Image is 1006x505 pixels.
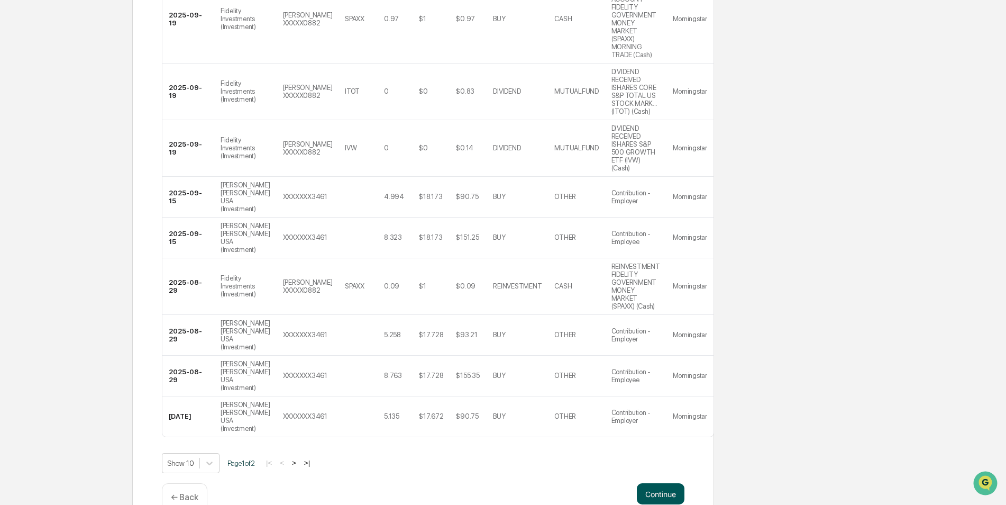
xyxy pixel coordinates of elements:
[162,177,214,218] td: 2025-09-15
[554,412,576,420] div: OTHER
[419,144,427,152] div: $0
[456,331,477,339] div: $93.21
[419,372,443,380] div: $17.728
[493,282,542,290] div: REINVESTMENT
[384,193,404,201] div: 4.994
[277,396,339,437] td: XXXXXXX3461
[384,331,401,339] div: 5.258
[162,218,214,258] td: 2025-09-15
[456,282,475,290] div: $0.09
[493,144,520,152] div: DIVIDEND
[611,368,660,384] div: Contribution - Employee
[227,459,255,467] span: Page 1 of 2
[419,412,443,420] div: $17.672
[171,492,198,502] p: ← Back
[666,64,714,120] td: Morningstar
[666,218,714,258] td: Morningstar
[162,315,214,356] td: 2025-08-29
[384,233,402,241] div: 8.323
[611,189,660,205] div: Contribution - Employer
[384,412,399,420] div: 5.135
[456,15,475,23] div: $0.97
[611,230,660,246] div: Contribution - Employee
[277,356,339,396] td: XXXXXXX3461
[36,81,173,92] div: Start new chat
[277,177,339,218] td: XXXXXXX3461
[972,470,1001,499] iframe: Open customer support
[611,68,660,115] div: DIVIDEND RECEIVED ISHARES CORE S&P TOTAL US STOCK MARK... (ITOT) (Cash)
[456,233,479,241] div: $151.25
[277,258,339,315] td: [PERSON_NAME] XXXXX0882
[456,412,478,420] div: $90.75
[180,84,193,97] button: Start new chat
[345,282,364,290] div: SPAXX
[611,263,660,310] div: REINVESTMENT FIDELITY GOVERNMENT MONEY MARKET (SPAXX) (Cash)
[456,372,479,380] div: $155.35
[221,401,270,432] div: [PERSON_NAME] [PERSON_NAME] USA (Investment)
[384,15,399,23] div: 0.97
[221,79,270,103] div: Fidelity Investments (Investment)
[554,331,576,339] div: OTHER
[162,120,214,177] td: 2025-09-19
[554,144,598,152] div: MUTUALFUND
[493,87,520,95] div: DIVIDEND
[419,282,426,290] div: $1
[11,155,19,163] div: 🔎
[162,396,214,437] td: [DATE]
[493,233,505,241] div: BUY
[384,372,402,380] div: 8.763
[345,15,364,23] div: SPAXX
[6,149,71,168] a: 🔎Data Lookup
[221,7,270,31] div: Fidelity Investments (Investment)
[221,136,270,160] div: Fidelity Investments (Investment)
[611,124,660,172] div: DIVIDEND RECEIVED ISHARES S&P 500 GROWTH ETF (IVW) (Cash)
[221,319,270,351] div: [PERSON_NAME] [PERSON_NAME] USA (Investment)
[554,15,572,23] div: CASH
[77,134,85,143] div: 🗄️
[21,133,68,144] span: Preclearance
[345,87,360,95] div: ITOT
[493,331,505,339] div: BUY
[11,134,19,143] div: 🖐️
[666,177,714,218] td: Morningstar
[554,282,572,290] div: CASH
[611,327,660,343] div: Contribution - Employer
[75,179,128,187] a: Powered byPylon
[162,64,214,120] td: 2025-09-19
[419,15,426,23] div: $1
[666,120,714,177] td: Morningstar
[221,274,270,298] div: Fidelity Investments (Investment)
[277,218,339,258] td: XXXXXXX3461
[162,258,214,315] td: 2025-08-29
[456,193,478,201] div: $90.75
[419,193,442,201] div: $18.173
[419,87,427,95] div: $0
[277,120,339,177] td: [PERSON_NAME] XXXXX0882
[611,409,660,425] div: Contribution - Employer
[637,483,684,504] button: Continue
[456,144,473,152] div: $0.14
[666,356,714,396] td: Morningstar
[456,87,474,95] div: $0.83
[493,412,505,420] div: BUY
[384,87,389,95] div: 0
[221,181,270,213] div: [PERSON_NAME] [PERSON_NAME] USA (Investment)
[289,458,299,467] button: >
[419,233,442,241] div: $18.173
[221,222,270,254] div: [PERSON_NAME] [PERSON_NAME] USA (Investment)
[301,458,313,467] button: >|
[666,258,714,315] td: Morningstar
[554,233,576,241] div: OTHER
[493,193,505,201] div: BUY
[384,282,399,290] div: 0.09
[277,458,287,467] button: <
[11,81,30,100] img: 1746055101610-c473b297-6a78-478c-a979-82029cc54cd1
[493,372,505,380] div: BUY
[384,144,389,152] div: 0
[666,315,714,356] td: Morningstar
[11,22,193,39] p: How can we help?
[554,372,576,380] div: OTHER
[277,64,339,120] td: [PERSON_NAME] XXXXX0882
